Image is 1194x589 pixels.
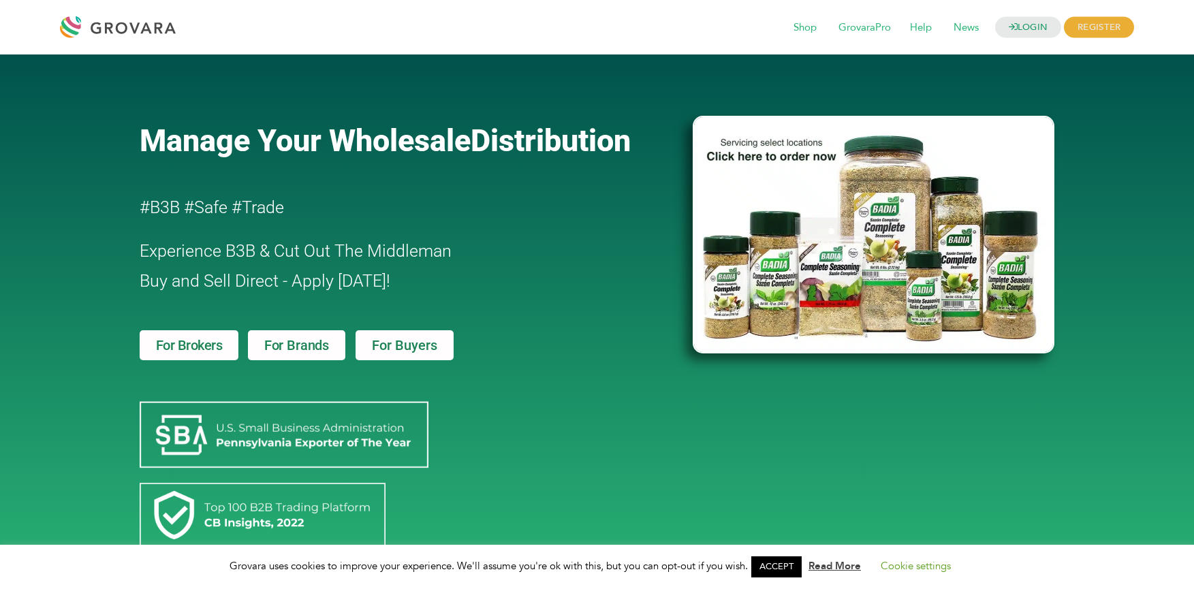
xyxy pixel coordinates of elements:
[140,193,615,223] h2: #B3B #Safe #Trade
[808,559,861,573] a: Read More
[140,271,390,291] span: Buy and Sell Direct - Apply [DATE]!
[356,330,454,360] a: For Buyers
[784,20,826,35] a: Shop
[900,15,941,41] span: Help
[264,338,329,352] span: For Brands
[829,15,900,41] span: GrovaraPro
[751,556,802,577] a: ACCEPT
[156,338,223,352] span: For Brokers
[784,15,826,41] span: Shop
[900,20,941,35] a: Help
[140,123,471,159] span: Manage Your Wholesale
[140,241,452,261] span: Experience B3B & Cut Out The Middleman
[372,338,437,352] span: For Buyers
[829,20,900,35] a: GrovaraPro
[881,559,951,573] a: Cookie settings
[995,17,1062,38] a: LOGIN
[1064,17,1134,38] span: REGISTER
[230,559,964,573] span: Grovara uses cookies to improve your experience. We'll assume you're ok with this, but you can op...
[471,123,631,159] span: Distribution
[944,15,988,41] span: News
[140,330,239,360] a: For Brokers
[140,123,671,159] a: Manage Your WholesaleDistribution
[944,20,988,35] a: News
[248,330,345,360] a: For Brands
